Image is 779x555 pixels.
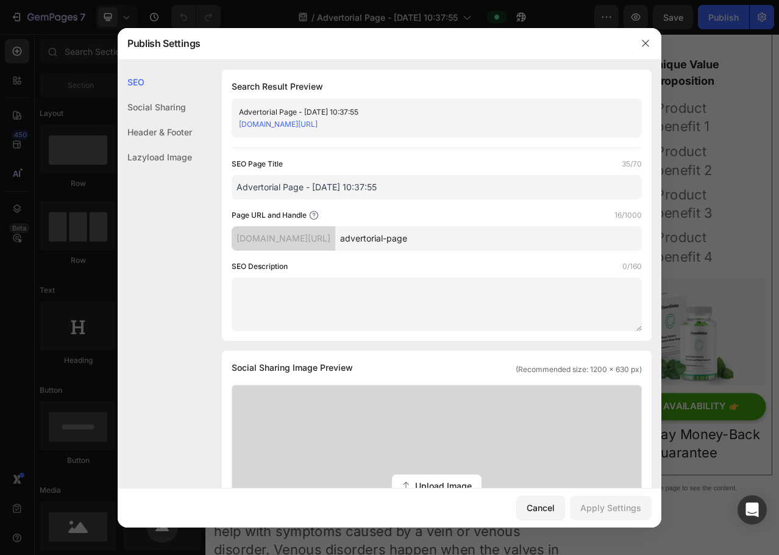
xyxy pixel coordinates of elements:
div: Lazyload Image [118,145,192,170]
div: [DOMAIN_NAME][URL] [232,226,335,251]
div: Publish Settings [118,27,630,59]
img: Alt Image [505,312,714,448]
div: Advertorial Page - [DATE] 10:37:55 [239,106,614,118]
input: Handle [335,226,642,251]
button: Cancel [516,496,565,520]
span: [DATE] [347,52,402,73]
span: (Recommended size: 1200 x 630 px) [516,364,642,375]
div: SEO [118,70,192,95]
button: Apply Settings [570,496,652,520]
label: 0/160 [622,260,642,273]
div: Header & Footer [118,120,192,145]
p: Unique Value Proposition [557,29,662,71]
p: Published on [241,51,402,74]
p: Product benefit 3 [574,193,662,241]
label: SEO Page Title [232,158,283,170]
div: Open Intercom Messenger [738,495,767,525]
p: Written by [10,51,238,74]
a: [DOMAIN_NAME][URL] [239,120,318,129]
div: CHECK AVAILABILITY [539,468,663,483]
img: Alt Image [9,95,460,348]
div: Apply Settings [580,501,641,514]
button: CHECK AVAILABILITY [505,458,714,493]
p: Do your legs have [MEDICAL_DATA] or pain? don't worry, We have moderate [MEDICAL_DATA] like with ... [10,369,458,512]
h1: Search Result Preview [232,79,642,94]
input: Title [232,175,642,199]
p: ✔️ 30-Day Money-Back Guarantee [507,499,713,546]
div: Social Sharing [118,95,192,120]
label: SEO Description [232,260,288,273]
p: Product benefit 4 [574,248,662,296]
label: 16/1000 [614,209,642,221]
label: 35/70 [622,158,642,170]
p: Product benefit 2 [574,138,662,186]
span: Upload Image [415,479,472,492]
div: Cancel [527,501,555,514]
span: [PERSON_NAME] [93,52,233,73]
label: Page URL and Handle [232,209,307,221]
span: Social Sharing Image Preview [232,360,353,375]
p: Product benefit 1 [574,83,662,131]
